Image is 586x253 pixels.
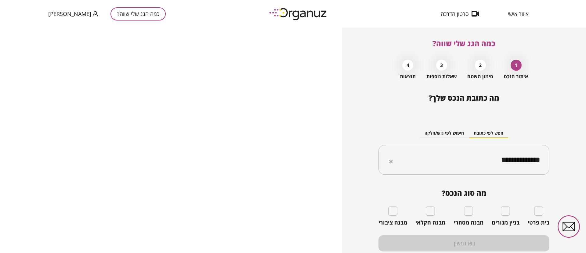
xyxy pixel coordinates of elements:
[402,60,413,71] div: 4
[436,60,447,71] div: 3
[432,11,488,17] button: סרטון הדרכה
[528,219,549,226] span: בית פרטי
[110,7,166,20] button: כמה הגג שלי שווה?
[48,11,91,17] span: [PERSON_NAME]
[48,10,98,18] button: [PERSON_NAME]
[441,11,468,17] span: סרטון הדרכה
[508,11,529,17] span: איזור אישי
[454,219,483,226] span: מבנה מסחרי
[469,129,508,138] button: חפש לפי כתובת
[400,74,416,80] span: תוצאות
[429,93,499,103] span: מה כתובת הנכס שלך?
[504,74,528,80] span: איתור הנכס
[492,219,519,226] span: בניין מגורים
[415,219,445,226] span: מבנה חקלאי
[378,219,407,226] span: מבנה ציבורי
[467,74,493,80] span: סימון השטח
[432,38,495,48] span: כמה הגג שלי שווה?
[265,6,332,22] img: logo
[426,74,457,80] span: שאלות נוספות
[475,60,486,71] div: 2
[378,189,549,197] span: מה סוג הנכס?
[420,129,469,138] button: חיפוש לפי גוש/חלקה
[511,60,522,71] div: 1
[499,11,538,17] button: איזור אישי
[387,157,395,166] button: Clear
